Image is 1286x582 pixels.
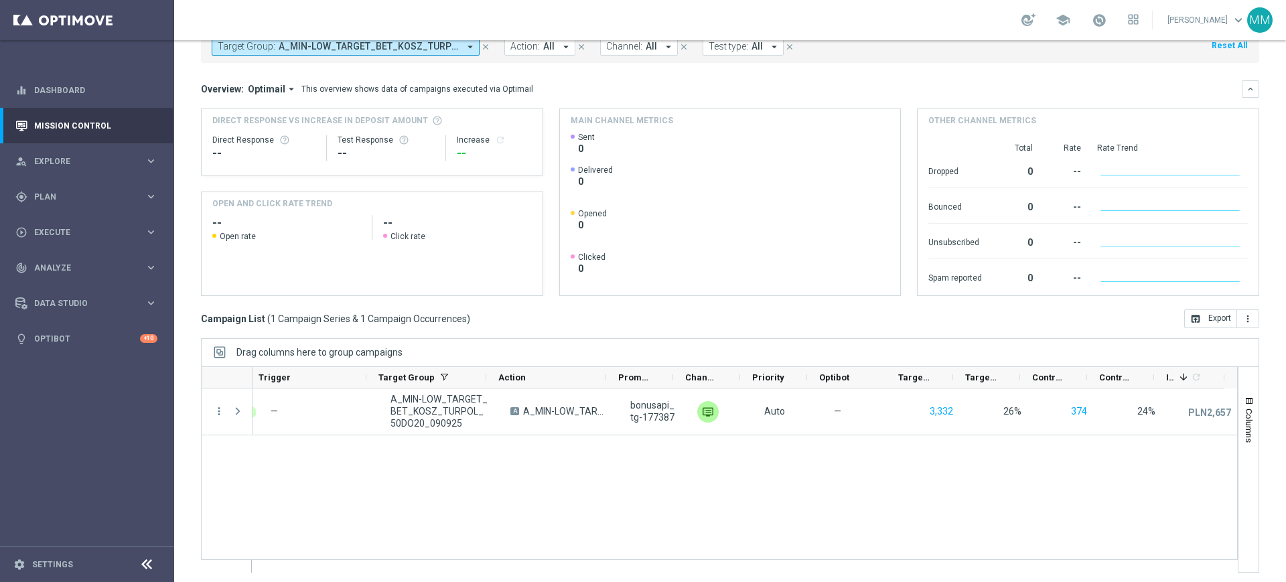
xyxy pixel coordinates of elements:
i: close [679,42,689,52]
button: more_vert [1237,309,1259,328]
button: play_circle_outline Execute keyboard_arrow_right [15,227,158,238]
span: — [271,406,278,417]
button: more_vert [213,405,225,417]
span: Execute [34,228,145,236]
div: Rate [1049,143,1081,153]
span: All [543,41,555,52]
button: close [480,40,492,54]
button: Channel: All arrow_drop_down [600,38,678,56]
button: lightbulb Optibot +10 [15,334,158,344]
i: arrow_drop_down [285,83,297,95]
button: 3,332 [928,403,954,420]
span: — [834,405,841,417]
div: -- [212,145,315,161]
div: Dashboard [15,72,157,108]
span: 24% [1137,406,1155,417]
span: Channel: [606,41,642,52]
button: open_in_browser Export [1184,309,1237,328]
i: refresh [1191,372,1202,382]
span: Open rate [220,231,256,242]
button: close [678,40,690,54]
a: Settings [32,561,73,569]
i: keyboard_arrow_down [1246,84,1255,94]
div: Dropped [928,159,982,181]
span: Direct Response VS Increase In Deposit Amount [212,115,428,127]
i: equalizer [15,84,27,96]
span: Action [498,372,526,382]
span: Opened [578,208,607,219]
div: -- [457,145,531,161]
div: 0 [998,195,1033,216]
div: -- [338,145,435,161]
i: play_circle_outline [15,226,27,238]
button: track_changes Analyze keyboard_arrow_right [15,263,158,273]
button: close [784,40,796,54]
button: Mission Control [15,121,158,131]
div: Plan [15,191,145,203]
span: A_MIN-LOW_TARGET_BET_KOSZ_TURPOL_50DO20_090925 [390,393,488,429]
div: Rate Trend [1097,143,1248,153]
i: settings [13,559,25,571]
button: Target Group: A_MIN-LOW_TARGET_BET_KOSZ_TURPOL_50DO20_090925 arrow_drop_down [212,38,480,56]
span: Explore [34,157,145,165]
span: 0 [578,175,613,188]
h4: OPEN AND CLICK RATE TREND [212,198,332,210]
i: lightbulb [15,333,27,345]
span: Promotions [618,372,650,382]
div: Bounced [928,195,982,216]
div: 0 [998,159,1033,181]
a: Dashboard [34,72,157,108]
a: Optibot [34,321,140,356]
div: Increase [457,135,531,145]
span: Data Studio [34,299,145,307]
i: refresh [495,135,506,145]
button: Reset All [1210,38,1248,53]
div: Data Studio [15,297,145,309]
span: Clicked [578,252,605,263]
div: Direct Response [212,135,315,145]
div: -- [1049,195,1081,216]
i: keyboard_arrow_right [145,226,157,238]
i: arrow_drop_down [464,41,476,53]
span: Optimail [248,83,285,95]
p: PLN2,657 [1188,407,1231,419]
i: close [785,42,794,52]
div: +10 [140,334,157,343]
span: Target Group: [218,41,275,52]
button: gps_fixed Plan keyboard_arrow_right [15,192,158,202]
span: All [752,41,763,52]
span: Action: [510,41,540,52]
i: arrow_drop_down [560,41,572,53]
div: 0 [998,266,1033,287]
h3: Overview: [201,83,244,95]
h2: -- [383,215,532,231]
i: gps_fixed [15,191,27,203]
div: equalizer Dashboard [15,85,158,96]
span: Test type: [709,41,748,52]
i: person_search [15,155,27,167]
a: Mission Control [34,108,157,143]
span: Trigger [259,372,291,382]
span: Priority [752,372,784,382]
i: keyboard_arrow_right [145,297,157,309]
button: Data Studio keyboard_arrow_right [15,298,158,309]
span: school [1056,13,1070,27]
img: Private message [697,401,719,423]
i: track_changes [15,262,27,274]
span: Calculate column [1189,370,1202,384]
i: close [481,42,490,52]
multiple-options-button: Export to CSV [1184,313,1259,323]
span: Plan [34,193,145,201]
span: All [646,41,657,52]
button: keyboard_arrow_down [1242,80,1259,98]
span: keyboard_arrow_down [1231,13,1246,27]
span: ( [267,313,271,325]
span: Targeted Customers [898,372,930,382]
i: more_vert [1242,313,1253,324]
span: Click rate [390,231,425,242]
span: bonusapi_tg-177387 [630,399,674,423]
span: A [510,407,519,415]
